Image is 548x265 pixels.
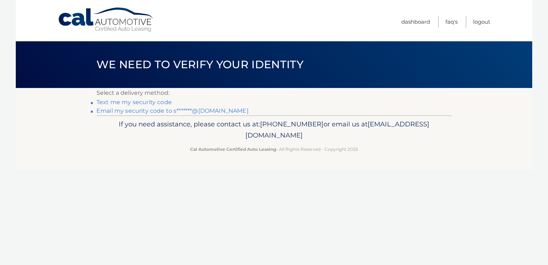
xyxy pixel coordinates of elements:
[96,99,172,106] a: Text me my security code
[260,120,323,128] span: [PHONE_NUMBER]
[96,107,249,114] a: Email my security code to s*******@[DOMAIN_NAME]
[58,7,155,33] a: Cal Automotive
[96,88,452,98] p: Select a delivery method:
[445,16,458,28] a: FAQ's
[96,58,303,71] span: We need to verify your identity
[401,16,430,28] a: Dashboard
[473,16,490,28] a: Logout
[190,147,276,152] strong: Cal Automotive Certified Auto Leasing
[101,118,447,141] p: If you need assistance, please contact us at: or email us at
[101,145,447,153] p: - All Rights Reserved - Copyright 2025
